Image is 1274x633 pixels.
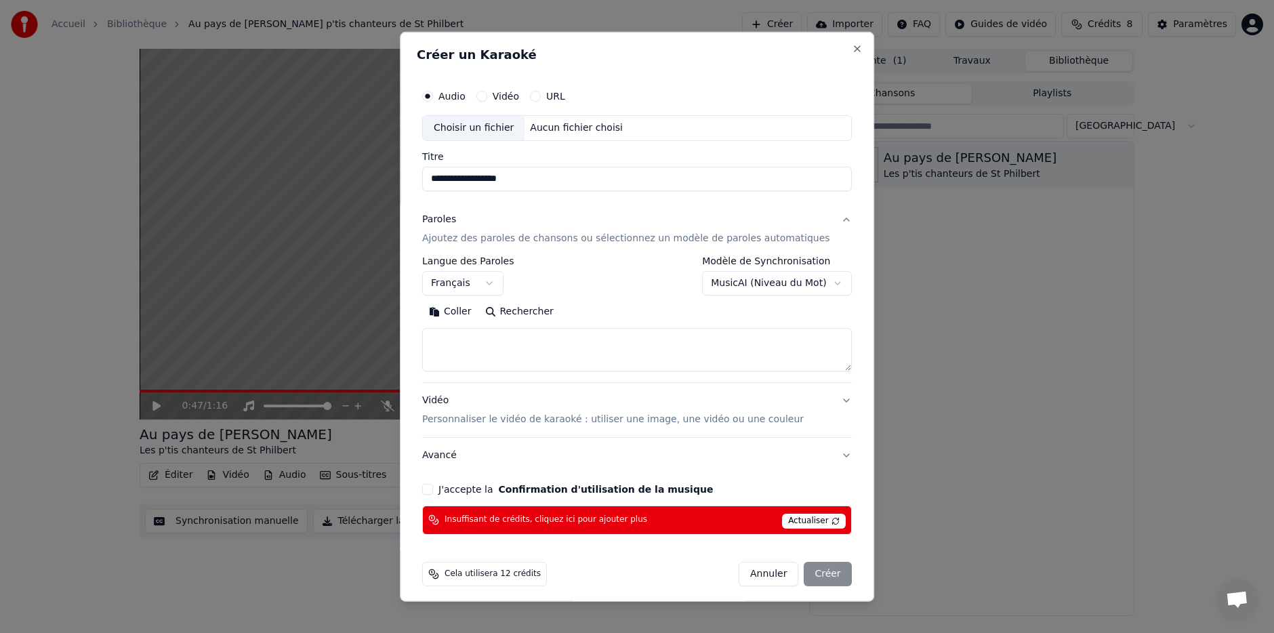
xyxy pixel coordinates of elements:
[499,485,714,494] button: J'accepte la
[422,202,852,256] button: ParolesAjoutez des paroles de chansons ou sélectionnez un modèle de paroles automatiques
[422,301,478,323] button: Coller
[423,116,525,140] div: Choisir un fichier
[422,256,514,266] label: Langue des Paroles
[422,383,852,437] button: VidéoPersonnaliser le vidéo de karaoké : utiliser une image, une vidéo ou une couleur
[422,413,804,426] p: Personnaliser le vidéo de karaoké : utiliser une image, une vidéo ou une couleur
[782,514,846,529] span: Actualiser
[478,301,560,323] button: Rechercher
[739,562,798,586] button: Annuler
[422,232,830,245] p: Ajoutez des paroles de chansons ou sélectionnez un modèle de paroles automatiques
[546,91,565,101] label: URL
[525,121,629,135] div: Aucun fichier choisi
[445,569,541,579] span: Cela utilisera 12 crédits
[438,485,713,494] label: J'accepte la
[417,49,857,61] h2: Créer un Karaoké
[445,514,647,525] span: Insuffisant de crédits, cliquez ici pour ajouter plus
[422,152,852,161] label: Titre
[493,91,519,101] label: Vidéo
[422,394,804,426] div: Vidéo
[422,213,456,226] div: Paroles
[422,256,852,382] div: ParolesAjoutez des paroles de chansons ou sélectionnez un modèle de paroles automatiques
[438,91,466,101] label: Audio
[422,438,852,473] button: Avancé
[702,256,851,266] label: Modèle de Synchronisation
